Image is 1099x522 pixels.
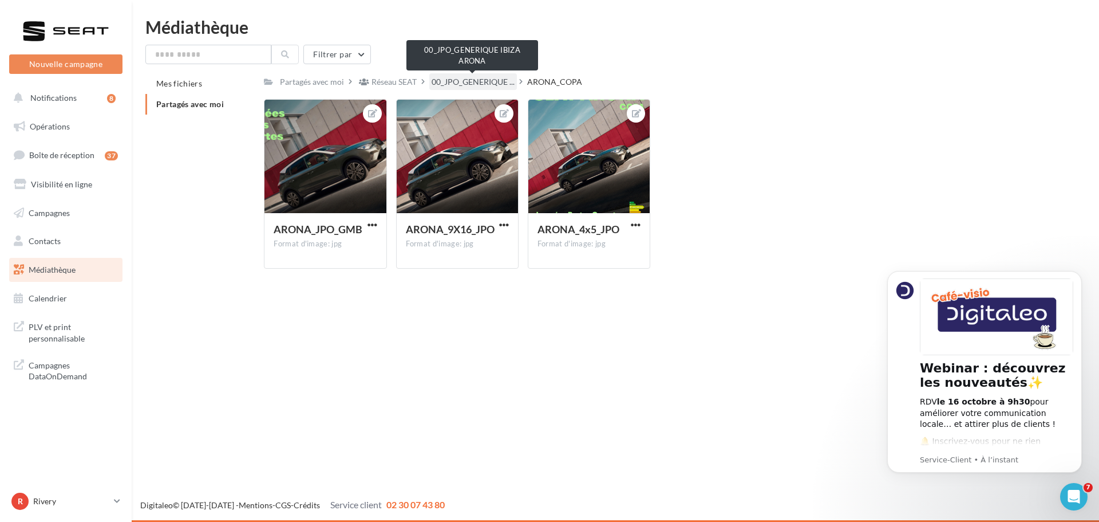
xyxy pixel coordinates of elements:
a: PLV et print personnalisable [7,315,125,348]
span: PLV et print personnalisable [29,319,118,344]
a: R Rivery [9,490,122,512]
span: ARONA_4x5_JPO [537,223,619,236]
div: Format d'image: jpg [406,239,509,249]
a: Boîte de réception37 [7,143,125,167]
button: Nouvelle campagne [9,54,122,74]
a: Crédits [294,500,320,510]
span: ARONA_JPO_GMB [274,223,362,236]
a: Opérations [7,115,125,139]
span: Campagnes [29,207,70,217]
div: Médiathèque [145,18,1085,36]
div: Partagés avec moi [280,76,344,88]
a: Campagnes [7,201,125,225]
iframe: Intercom live chat [1060,483,1088,511]
span: Médiathèque [29,265,76,274]
div: Réseau SEAT [371,76,417,88]
a: Calendrier [7,286,125,311]
button: Notifications 8 [7,86,120,110]
span: Campagnes DataOnDemand [29,358,118,382]
a: Mentions [239,500,272,510]
a: Digitaleo [140,500,173,510]
span: Visibilité en ligne [31,179,92,189]
div: Format d'image: jpg [274,239,377,249]
span: Notifications [30,93,77,103]
a: CGS [275,500,291,510]
p: Rivery [33,496,109,507]
div: 37 [105,151,118,160]
span: Service client [330,499,382,510]
span: Opérations [30,121,70,131]
a: Contacts [7,229,125,253]
span: R [18,496,23,507]
span: Contacts [29,236,61,246]
iframe: Intercom notifications message [870,257,1099,516]
span: © [DATE]-[DATE] - - - [140,500,445,510]
span: Partagés avec moi [156,99,224,109]
div: 8 [107,94,116,103]
div: Format d'image: jpg [537,239,641,249]
span: 00_JPO_GENERIQUE ... [432,76,515,88]
div: 00_JPO_GENERIQUE IBIZA ARONA [406,40,538,70]
span: Mes fichiers [156,79,202,88]
a: Campagnes DataOnDemand [7,353,125,387]
span: Calendrier [29,293,67,303]
button: Filtrer par [303,45,371,64]
span: Boîte de réception [29,150,94,160]
a: Médiathèque [7,258,125,282]
div: ARONA_COPA [527,76,582,88]
span: ARONA_9X16_JPO [406,223,495,236]
a: Visibilité en ligne [7,172,125,197]
span: 7 [1084,483,1093,492]
span: 02 30 07 43 80 [386,499,445,510]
